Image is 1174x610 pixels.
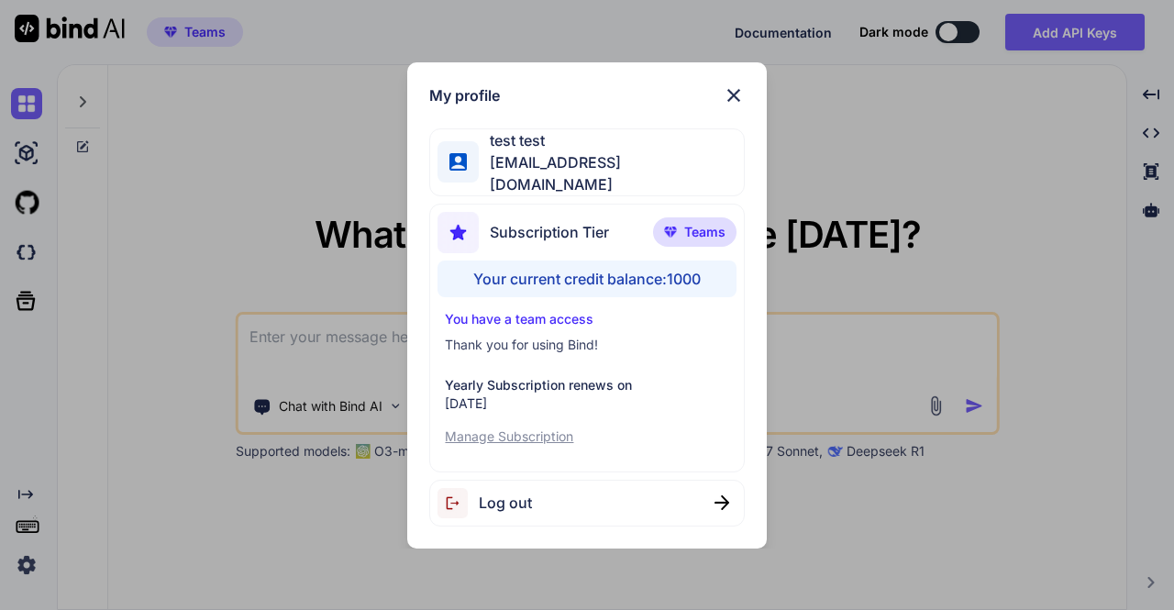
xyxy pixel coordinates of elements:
p: Manage Subscription [445,427,728,446]
h1: My profile [429,84,500,106]
p: You have a team access [445,310,728,328]
span: Log out [479,492,532,514]
img: subscription [437,212,479,253]
img: profile [449,153,467,171]
img: logout [437,488,479,518]
span: [EMAIL_ADDRESS][DOMAIN_NAME] [479,151,743,195]
p: Yearly Subscription renews on [445,376,728,394]
img: close [723,84,745,106]
div: Your current credit balance: 1000 [437,261,736,297]
span: Teams [684,223,725,241]
img: premium [664,227,677,238]
img: close [714,495,729,510]
p: Thank you for using Bind! [445,336,728,354]
p: [DATE] [445,394,728,413]
span: Subscription Tier [490,221,609,243]
span: test test [479,129,743,151]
